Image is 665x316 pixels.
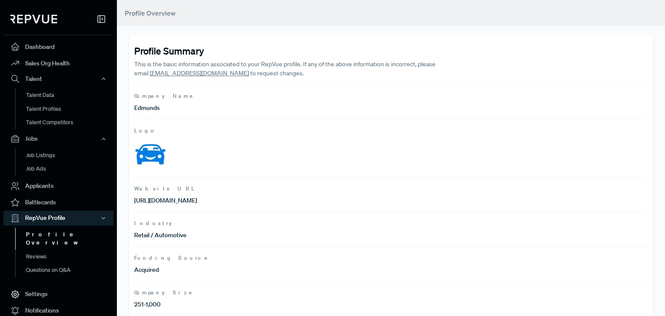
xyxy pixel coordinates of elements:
p: [URL][DOMAIN_NAME] [134,196,391,205]
a: Job Ads [15,162,125,176]
a: Battlecards [3,194,113,211]
span: Funding Source [134,254,648,262]
a: Talent Profiles [15,102,125,116]
button: Jobs [3,132,113,146]
a: Profile Overview [15,228,125,250]
button: RepVue Profile [3,211,113,226]
a: Questions on Q&A [15,263,125,277]
span: Logo [134,127,648,135]
span: Company Size [134,289,648,297]
a: Applicants [3,178,113,194]
a: Dashboard [3,39,113,55]
img: Logo [134,138,167,171]
span: Industry [134,219,648,227]
p: 251-1,000 [134,300,391,309]
button: Talent [3,71,113,86]
a: Job Listings [15,148,125,162]
img: RepVue [10,15,57,23]
a: [EMAIL_ADDRESS][DOMAIN_NAME] [150,69,249,77]
span: Company Name [134,92,648,100]
p: Edmunds [134,103,391,113]
h4: Profile Summary [134,45,648,56]
a: Settings [3,286,113,303]
a: Talent Competitors [15,116,125,129]
a: Talent Data [15,88,125,102]
a: Reviews [15,250,125,264]
span: Website URL [134,185,648,193]
p: This is the basic information associated to your RepVue profile. If any of the above information ... [134,60,442,78]
a: Sales Org Health [3,55,113,71]
span: Profile Overview [125,9,176,17]
p: Retail / Automotive [134,231,391,240]
p: Acquired [134,265,391,274]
